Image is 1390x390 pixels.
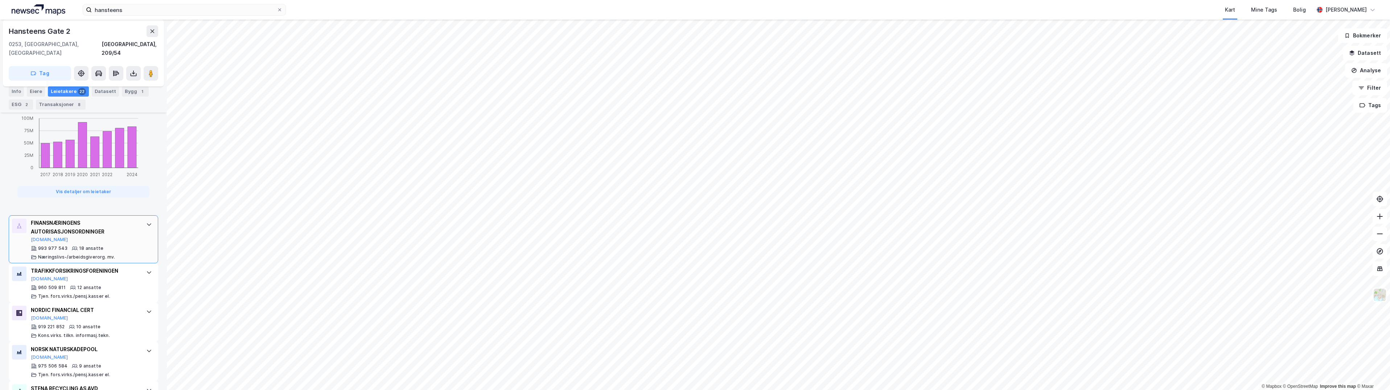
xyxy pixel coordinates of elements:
div: 919 221 852 [38,324,65,330]
div: 1 [139,88,146,95]
div: Tjen. fors.virks./pensj.kasser el. [38,372,110,378]
div: 2 [23,101,30,108]
div: Kons.virks. tilkn. informasj.tekn. [38,333,110,338]
button: [DOMAIN_NAME] [31,315,68,321]
div: [GEOGRAPHIC_DATA], 209/54 [102,40,158,57]
div: Hansteens Gate 2 [9,25,72,37]
button: Tags [1353,98,1387,113]
div: Næringslivs-/arbeidsgiverorg. mv. [38,254,115,260]
div: NORDIC FINANCIAL CERT [31,306,139,314]
div: NORSK NATURSKADEPOOL [31,345,139,354]
img: logo.a4113a55bc3d86da70a041830d287a7e.svg [12,4,65,15]
button: [DOMAIN_NAME] [31,276,68,282]
div: 993 977 543 [38,245,67,251]
img: Z [1373,288,1387,302]
div: 10 ansatte [76,324,100,330]
tspan: 0 [30,165,33,170]
div: FINANSNÆRINGENS AUTORISASJONSORDNINGER [31,219,139,236]
div: [PERSON_NAME] [1325,5,1367,14]
button: Tag [9,66,71,81]
tspan: 25M [24,153,33,158]
button: [DOMAIN_NAME] [31,354,68,360]
tspan: 2017 [40,171,50,177]
iframe: Chat Widget [1354,355,1390,390]
tspan: 50M [24,140,33,146]
button: Analyse [1345,63,1387,78]
div: 960 509 811 [38,285,66,291]
div: Mine Tags [1251,5,1277,14]
a: OpenStreetMap [1283,384,1318,389]
div: 8 [75,101,83,108]
tspan: 75M [24,128,33,133]
input: Søk på adresse, matrikkel, gårdeiere, leietakere eller personer [92,4,277,15]
button: Filter [1352,81,1387,95]
tspan: 2024 [127,171,137,177]
div: 975 506 584 [38,363,67,369]
button: [DOMAIN_NAME] [31,237,68,243]
div: ESG [9,99,33,110]
div: Datasett [92,86,119,97]
div: 0253, [GEOGRAPHIC_DATA], [GEOGRAPHIC_DATA] [9,40,102,57]
tspan: 2018 [53,171,63,177]
div: Bygg [122,86,149,97]
div: Tjen. fors.virks./pensj.kasser el. [38,293,110,299]
a: Mapbox [1262,384,1282,389]
tspan: 2021 [90,171,100,177]
div: Kontrollprogram for chat [1354,355,1390,390]
div: Kart [1225,5,1235,14]
button: Bokmerker [1338,28,1387,43]
button: Vis detaljer om leietaker [17,186,149,198]
div: Eiere [27,86,45,97]
div: 9 ansatte [79,363,101,369]
div: Leietakere [48,86,89,97]
tspan: 2020 [77,171,88,177]
div: 18 ansatte [79,245,103,251]
div: Bolig [1293,5,1306,14]
div: 22 [78,88,86,95]
div: TRAFIKKFORSIKRINGSFORENINGEN [31,267,139,275]
div: Transaksjoner [36,99,86,110]
button: Datasett [1343,46,1387,60]
tspan: 2022 [102,171,112,177]
div: Info [9,86,24,97]
tspan: 100M [21,115,33,121]
tspan: 2019 [65,171,75,177]
div: 12 ansatte [77,285,101,291]
a: Improve this map [1320,384,1356,389]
